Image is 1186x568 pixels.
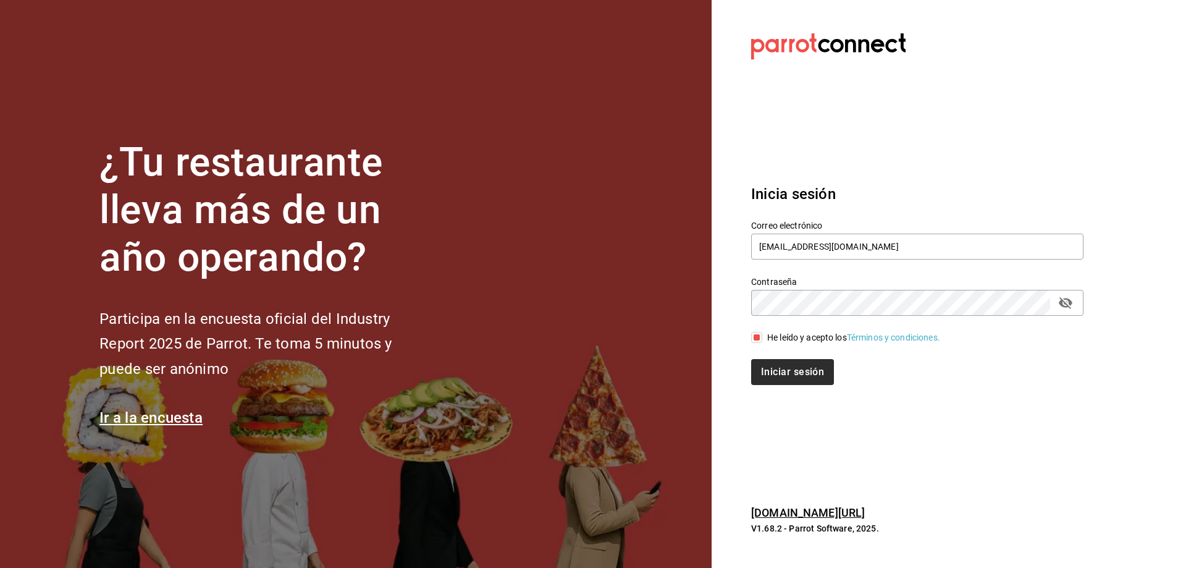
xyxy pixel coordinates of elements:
[751,278,1083,286] label: Contraseña
[751,359,834,385] button: Iniciar sesión
[751,183,1083,205] h3: Inicia sesión
[751,221,1083,230] label: Correo electrónico
[751,522,1083,535] p: V1.68.2 - Parrot Software, 2025.
[751,234,1083,260] input: Ingresa tu correo electrónico
[1055,292,1076,313] button: passwordField
[99,409,203,426] a: Ir a la encuesta
[767,331,940,344] div: He leído y acepto los
[847,333,940,342] a: Términos y condiciones.
[751,506,865,519] a: [DOMAIN_NAME][URL]
[99,139,433,281] h1: ¿Tu restaurante lleva más de un año operando?
[99,307,433,382] h2: Participa en la encuesta oficial del Industry Report 2025 de Parrot. Te toma 5 minutos y puede se...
